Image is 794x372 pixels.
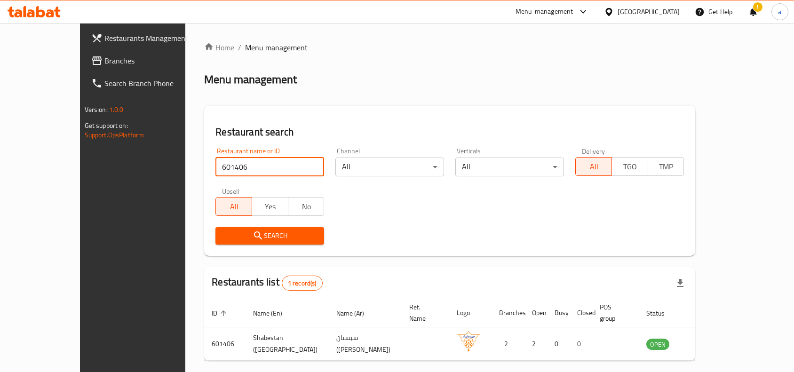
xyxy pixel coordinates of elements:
[646,308,677,319] span: Status
[570,327,592,361] td: 0
[669,272,691,294] div: Export file
[222,188,239,194] label: Upsell
[85,103,108,116] span: Version:
[455,158,564,176] div: All
[616,160,644,174] span: TGO
[524,299,547,327] th: Open
[212,308,230,319] span: ID
[84,72,213,95] a: Search Branch Phone
[457,330,480,354] img: Shabestan (crowne plaza)
[335,158,444,176] div: All
[492,327,524,361] td: 2
[215,158,324,176] input: Search for restaurant name or ID..
[336,308,376,319] span: Name (Ar)
[220,200,248,214] span: All
[524,327,547,361] td: 2
[204,72,297,87] h2: Menu management
[292,200,321,214] span: No
[646,339,669,350] span: OPEN
[600,301,627,324] span: POS group
[516,6,573,17] div: Menu-management
[204,42,695,53] nav: breadcrumb
[580,160,608,174] span: All
[575,157,612,176] button: All
[84,27,213,49] a: Restaurants Management
[109,103,124,116] span: 1.0.0
[688,299,721,327] th: Action
[104,78,205,89] span: Search Branch Phone
[223,230,317,242] span: Search
[329,327,402,361] td: شبستان ([PERSON_NAME])
[104,55,205,66] span: Branches
[238,42,241,53] li: /
[215,227,324,245] button: Search
[648,157,684,176] button: TMP
[104,32,205,44] span: Restaurants Management
[212,275,322,291] h2: Restaurants list
[256,200,285,214] span: Yes
[547,327,570,361] td: 0
[204,327,246,361] td: 601406
[288,197,325,216] button: No
[253,308,294,319] span: Name (En)
[652,160,681,174] span: TMP
[492,299,524,327] th: Branches
[611,157,648,176] button: TGO
[245,42,308,53] span: Menu management
[282,279,322,288] span: 1 record(s)
[85,119,128,132] span: Get support on:
[215,125,684,139] h2: Restaurant search
[778,7,781,17] span: a
[84,49,213,72] a: Branches
[582,148,605,154] label: Delivery
[215,197,252,216] button: All
[204,299,721,361] table: enhanced table
[547,299,570,327] th: Busy
[570,299,592,327] th: Closed
[204,42,234,53] a: Home
[618,7,680,17] div: [GEOGRAPHIC_DATA]
[246,327,329,361] td: Shabestan ([GEOGRAPHIC_DATA])
[449,299,492,327] th: Logo
[85,129,144,141] a: Support.OpsPlatform
[252,197,288,216] button: Yes
[409,301,438,324] span: Ref. Name
[282,276,323,291] div: Total records count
